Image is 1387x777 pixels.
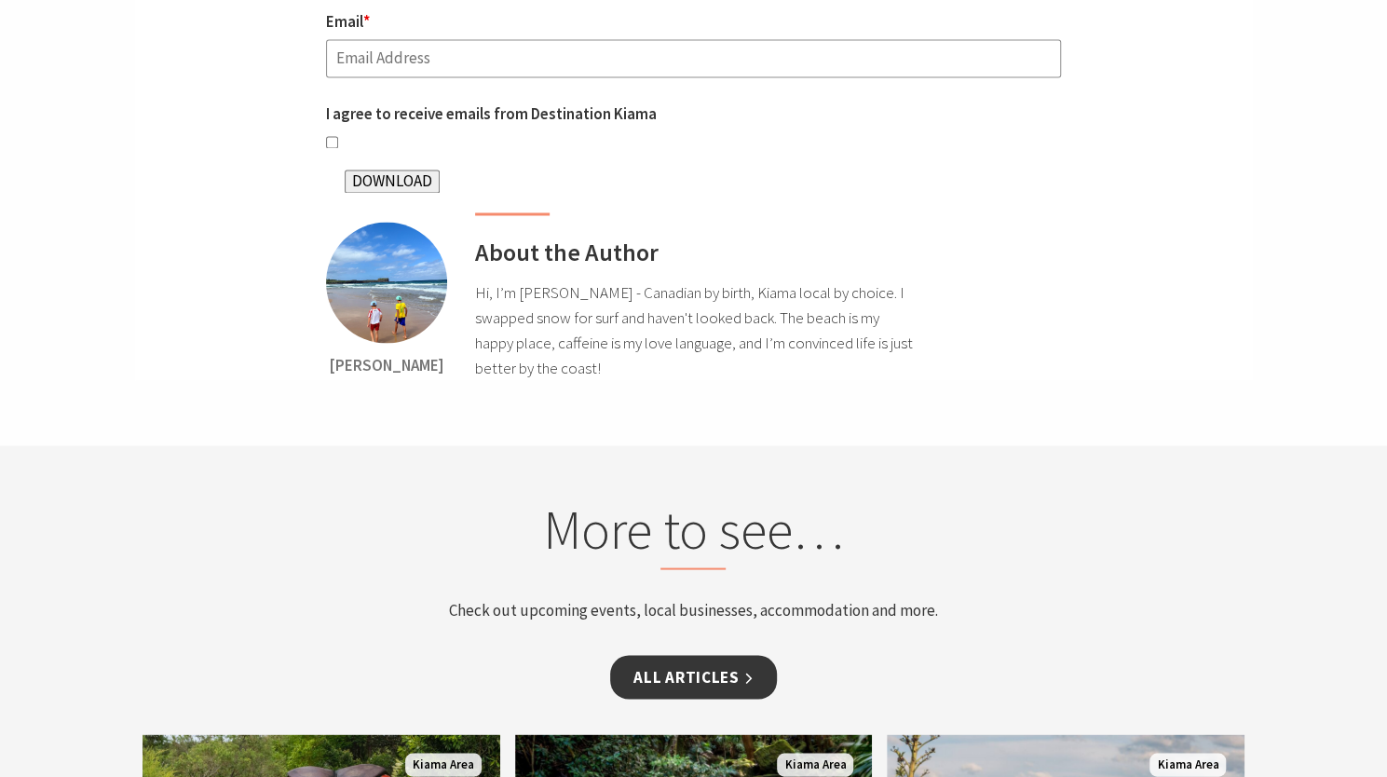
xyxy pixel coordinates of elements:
[610,655,776,699] a: All Articles
[326,39,1061,78] input: Email Address
[338,597,1049,622] p: Check out upcoming events, local businesses, accommodation and more.
[777,753,853,776] span: Kiama Area
[405,753,482,776] span: Kiama Area
[326,103,657,124] label: I agree to receive emails from Destination Kiama
[475,237,913,266] h3: About the Author
[326,343,447,377] p: [PERSON_NAME]
[326,11,370,32] label: Email
[326,222,447,343] img: 3-scaled.jpg
[345,170,440,194] input: DOWNLOAD
[1149,753,1226,776] span: Kiama Area
[475,279,913,381] p: Hi, I’m [PERSON_NAME] - Canadian by birth, Kiama local by choice. I swapped snow for surf and hav...
[338,497,1049,569] h2: More to see…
